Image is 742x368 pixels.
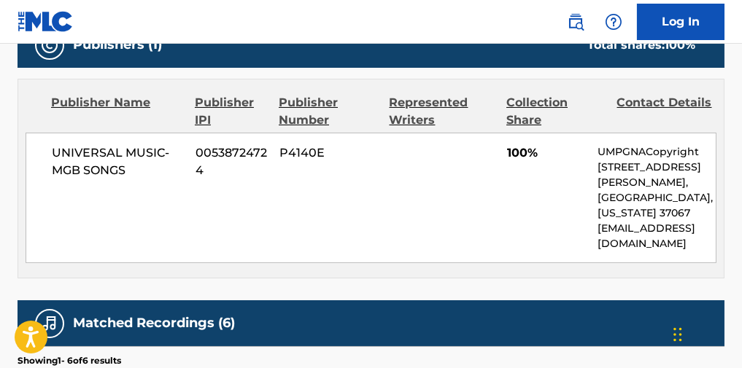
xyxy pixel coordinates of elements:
[73,315,235,332] h5: Matched Recordings (6)
[73,36,162,53] h5: Publishers (1)
[673,313,682,356] div: Drag
[617,94,716,129] div: Contact Details
[599,7,628,36] div: Help
[390,94,496,129] div: Represented Writers
[195,94,268,129] div: Publisher IPI
[506,94,606,129] div: Collection Share
[669,298,742,368] iframe: Chat Widget
[18,354,121,367] p: Showing 1 - 6 of 6 results
[561,7,590,36] a: Public Search
[598,221,716,251] p: [EMAIL_ADDRESS][DOMAIN_NAME]
[587,36,695,54] div: Total shares:
[598,144,716,160] p: UMPGNACopyright
[637,4,724,40] a: Log In
[52,144,185,179] span: UNIVERSAL MUSIC-MGB SONGS
[196,144,268,179] span: 00538724724
[567,13,584,31] img: search
[51,94,184,129] div: Publisher Name
[665,38,695,52] span: 100 %
[279,94,378,129] div: Publisher Number
[598,190,716,221] p: [GEOGRAPHIC_DATA], [US_STATE] 37067
[507,144,587,162] span: 100%
[279,144,379,162] span: P4140E
[598,160,716,190] p: [STREET_ADDRESS][PERSON_NAME],
[605,13,622,31] img: help
[41,315,58,332] img: Matched Recordings
[41,36,58,54] img: Publishers
[18,11,74,32] img: MLC Logo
